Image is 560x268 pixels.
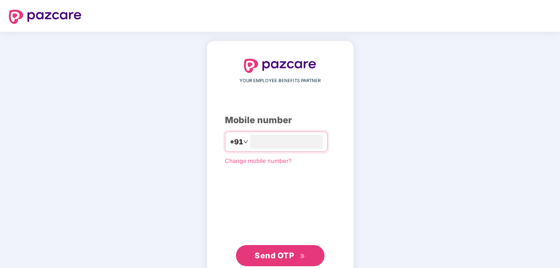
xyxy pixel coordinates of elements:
img: logo [9,10,81,24]
span: Send OTP [255,251,294,260]
div: Mobile number [225,113,336,127]
span: down [243,139,248,144]
span: +91 [230,136,243,147]
a: Change mobile number? [225,157,292,164]
span: double-right [300,253,305,259]
span: YOUR EMPLOYEE BENEFITS PARTNER [239,77,321,84]
img: logo [244,59,317,73]
button: Send OTPdouble-right [236,245,324,266]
